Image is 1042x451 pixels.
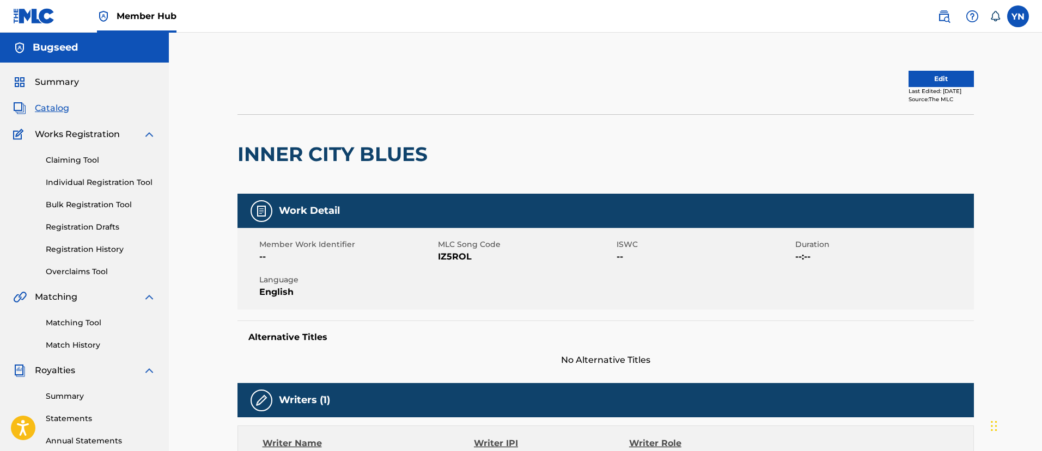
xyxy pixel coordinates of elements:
div: Writer IPI [474,437,629,450]
h2: INNER CITY BLUES [237,142,433,166]
span: Catalog [35,102,69,115]
a: Registration History [46,244,156,255]
a: Annual Statements [46,435,156,447]
img: search [937,10,950,23]
img: Summary [13,76,26,89]
span: ISWC [617,239,793,250]
a: Individual Registration Tool [46,177,156,188]
img: MLC Logo [13,8,55,24]
span: Royalties [35,364,75,377]
div: Writer Role [629,437,770,450]
div: ドラッグ [991,410,997,442]
h5: Work Detail [279,205,340,217]
span: --:-- [795,250,971,263]
div: User Menu [1007,5,1029,27]
a: Summary [46,391,156,402]
h5: Alternative Titles [248,332,963,343]
img: Writers [255,394,268,407]
a: SummarySummary [13,76,79,89]
img: expand [143,128,156,141]
img: Works Registration [13,128,27,141]
div: Source: The MLC [909,95,974,103]
a: Statements [46,413,156,424]
a: Overclaims Tool [46,266,156,277]
span: Member Hub [117,10,176,22]
span: MLC Song Code [438,239,614,250]
iframe: Resource Center [1011,291,1042,378]
img: Accounts [13,41,26,54]
a: Bulk Registration Tool [46,199,156,211]
img: expand [143,291,156,304]
div: Writer Name [263,437,474,450]
img: Top Rightsholder [97,10,110,23]
span: Summary [35,76,79,89]
span: Matching [35,291,77,304]
span: -- [259,250,435,263]
h5: Writers (1) [279,394,330,406]
button: Edit [909,71,974,87]
span: English [259,286,435,299]
span: Language [259,274,435,286]
span: Duration [795,239,971,250]
a: Registration Drafts [46,221,156,233]
a: CatalogCatalog [13,102,69,115]
img: Matching [13,291,27,304]
img: expand [143,364,156,377]
h5: Bugseed [33,41,78,54]
a: Claiming Tool [46,155,156,166]
img: Work Detail [255,205,268,218]
a: Public Search [933,5,955,27]
span: -- [617,250,793,263]
div: Notifications [990,11,1001,22]
div: Help [961,5,983,27]
img: Royalties [13,364,26,377]
span: Member Work Identifier [259,239,435,250]
img: Catalog [13,102,26,115]
div: Last Edited: [DATE] [909,87,974,95]
span: IZ5ROL [438,250,614,263]
a: Match History [46,339,156,351]
img: help [966,10,979,23]
iframe: Chat Widget [988,399,1042,451]
span: Works Registration [35,128,120,141]
div: チャットウィジェット [988,399,1042,451]
a: Matching Tool [46,317,156,329]
span: No Alternative Titles [237,354,974,367]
